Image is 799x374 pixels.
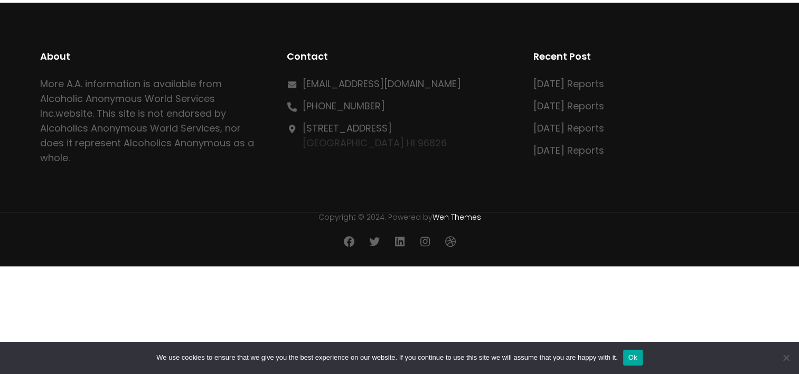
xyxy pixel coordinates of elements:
[533,121,604,135] a: [DATE] Reports
[303,77,461,90] a: [EMAIL_ADDRESS][DOMAIN_NAME]
[40,212,759,223] p: Copyright © 2024. Powered by
[156,352,617,363] span: We use cookies to ensure that we give you the best experience on our website. If you continue to ...
[303,121,447,151] p: [GEOGRAPHIC_DATA] HI 96826
[287,49,512,64] h2: Contact
[40,49,266,64] h2: About
[623,350,643,366] button: Ok
[533,77,604,90] a: [DATE] Reports
[55,107,92,120] a: website
[533,99,604,113] a: [DATE] Reports
[433,212,481,222] a: Wen Themes
[781,352,791,363] span: No
[303,99,385,113] a: [PHONE_NUMBER]
[533,144,604,157] a: [DATE] Reports
[303,121,392,135] a: [STREET_ADDRESS]
[40,77,266,165] p: More A.A. information is available from Alcoholic Anonymous World Services Inc. . This site is no...
[533,49,759,64] h2: Recent Post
